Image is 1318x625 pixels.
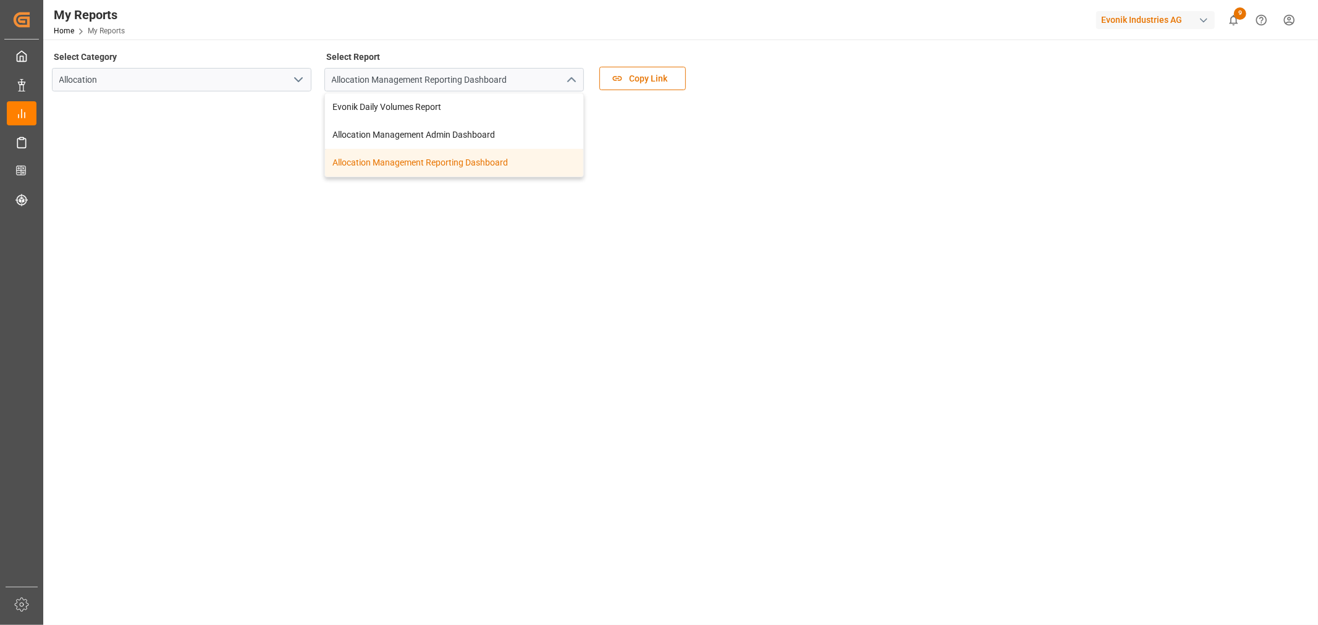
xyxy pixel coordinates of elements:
a: Home [54,27,74,35]
div: Allocation Management Admin Dashboard [325,121,583,149]
div: My Reports [54,6,125,24]
input: Type to search/select [52,68,311,91]
label: Select Report [324,48,382,65]
label: Select Category [52,48,119,65]
input: Type to search/select [324,68,584,91]
div: Evonik Industries AG [1096,11,1215,29]
button: Copy Link [599,67,686,90]
div: Allocation Management Reporting Dashboard [325,149,583,177]
button: show 9 new notifications [1220,6,1248,34]
span: 9 [1234,7,1246,20]
button: close menu [561,70,580,90]
button: open menu [289,70,307,90]
button: Help Center [1248,6,1275,34]
span: Copy Link [623,72,674,85]
div: Evonik Daily Volumes Report [325,93,583,121]
button: Evonik Industries AG [1096,8,1220,31]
